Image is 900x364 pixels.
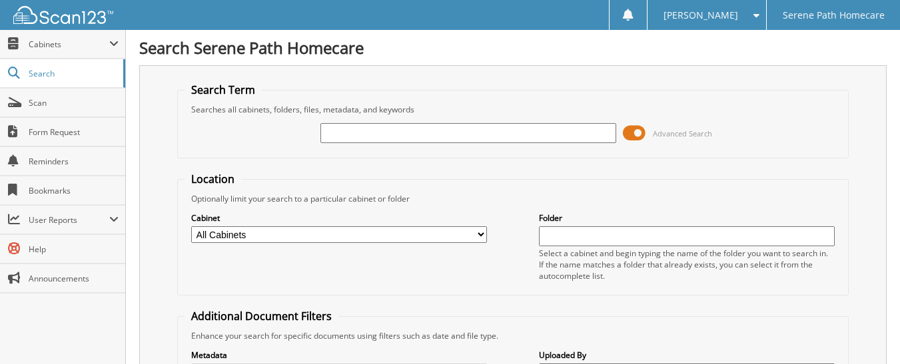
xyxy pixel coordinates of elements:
span: Advanced Search [653,128,712,138]
span: Announcements [29,273,119,284]
h1: Search Serene Path Homecare [139,37,887,59]
legend: Additional Document Filters [185,309,338,323]
label: Folder [539,212,835,224]
span: Cabinets [29,39,109,50]
span: [PERSON_NAME] [664,11,738,19]
div: Optionally limit your search to a particular cabinet or folder [185,193,841,204]
span: Scan [29,97,119,108]
img: scan123-logo-white.svg [13,6,113,24]
span: Reminders [29,156,119,167]
label: Cabinet [191,212,487,224]
legend: Location [185,172,241,186]
span: Form Request [29,126,119,138]
div: Select a cabinet and begin typing the name of the folder you want to search in. If the name match... [539,248,835,281]
label: Metadata [191,349,487,361]
div: Searches all cabinets, folders, files, metadata, and keywords [185,104,841,115]
span: Serene Path Homecare [783,11,885,19]
span: Help [29,244,119,255]
div: Enhance your search for specific documents using filters such as date and file type. [185,330,841,341]
span: Bookmarks [29,185,119,196]
span: User Reports [29,214,109,226]
label: Uploaded By [539,349,835,361]
legend: Search Term [185,83,262,97]
span: Search [29,68,117,79]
